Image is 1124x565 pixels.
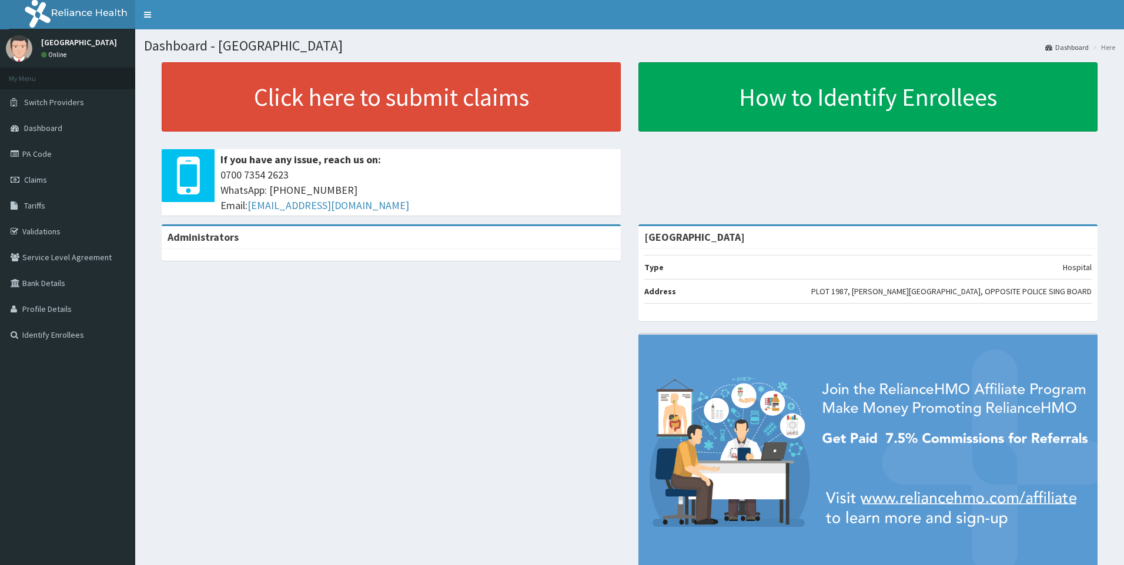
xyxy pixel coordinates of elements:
[644,262,664,273] b: Type
[1090,42,1115,52] li: Here
[220,167,615,213] span: 0700 7354 2623 WhatsApp: [PHONE_NUMBER] Email:
[6,35,32,62] img: User Image
[162,62,621,132] a: Click here to submit claims
[144,38,1115,53] h1: Dashboard - [GEOGRAPHIC_DATA]
[24,123,62,133] span: Dashboard
[1045,42,1089,52] a: Dashboard
[638,62,1098,132] a: How to Identify Enrollees
[41,51,69,59] a: Online
[24,97,84,107] span: Switch Providers
[811,285,1092,297] p: PLOT 1987, [PERSON_NAME][GEOGRAPHIC_DATA], OPPOSITE POLICE SING BOARD
[41,38,117,46] p: [GEOGRAPHIC_DATA]
[24,200,45,211] span: Tariffs
[247,199,409,212] a: [EMAIL_ADDRESS][DOMAIN_NAME]
[644,230,745,244] strong: [GEOGRAPHIC_DATA]
[24,174,47,185] span: Claims
[220,153,381,166] b: If you have any issue, reach us on:
[644,286,676,297] b: Address
[168,230,239,244] b: Administrators
[1063,261,1092,273] p: Hospital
